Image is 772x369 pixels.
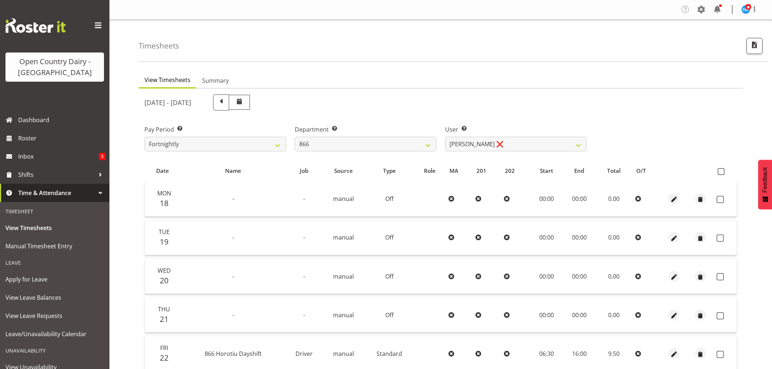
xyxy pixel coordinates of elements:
div: Open Country Dairy - [GEOGRAPHIC_DATA] [13,56,97,78]
div: Unavailability [2,343,108,358]
span: manual [333,272,354,280]
td: 0.00 [595,220,632,255]
td: 00:00 [529,220,563,255]
span: View Timesheets [144,75,190,84]
span: manual [333,233,354,241]
a: Manual Timesheet Entry [2,237,108,255]
a: View Leave Requests [2,307,108,325]
span: - [232,272,234,280]
td: Off [364,220,414,255]
span: - [232,195,234,203]
span: - [303,311,305,319]
span: Roster [18,133,106,144]
img: steve-webb7510.jpg [741,5,750,14]
span: View Timesheets [5,222,104,233]
img: Rosterit website logo [5,18,66,33]
label: Pay Period [144,125,286,134]
span: - [232,233,234,241]
a: View Leave Balances [2,288,108,307]
a: View Timesheets [2,219,108,237]
td: 00:00 [563,298,595,333]
button: Export CSV [746,38,763,54]
span: - [303,195,305,203]
td: 00:00 [529,259,563,294]
td: 00:00 [563,259,595,294]
span: 201 [476,167,486,175]
span: 18 [160,198,169,208]
span: Name [225,167,241,175]
span: MA [449,167,458,175]
span: 866 Horotiu Dayshift [205,350,262,358]
h5: [DATE] - [DATE] [144,98,191,106]
td: Off [364,298,414,333]
span: Inbox [18,151,99,162]
span: End [574,167,584,175]
span: manual [333,311,354,319]
td: 00:00 [529,298,563,333]
span: Role [424,167,436,175]
td: 0.00 [595,259,632,294]
h4: Timesheets [139,42,179,50]
span: Wed [158,267,171,275]
a: Apply for Leave [2,270,108,288]
td: Off [364,259,414,294]
span: Fri [160,344,168,352]
span: View Leave Requests [5,310,104,321]
span: Tue [159,228,170,236]
span: manual [333,195,354,203]
td: 00:00 [563,182,595,217]
td: 00:00 [563,220,595,255]
span: - [303,233,305,241]
span: Dashboard [18,114,106,125]
span: 22 [160,353,169,363]
span: O/T [636,167,646,175]
a: Leave/Unavailability Calendar [2,325,108,343]
span: Leave/Unavailability Calendar [5,329,104,339]
span: Summary [202,76,229,85]
td: Off [364,182,414,217]
span: Job [300,167,308,175]
label: User [445,125,587,134]
span: - [232,311,234,319]
span: Total [607,167,621,175]
span: Thu [158,305,170,313]
span: 21 [160,314,169,324]
span: Source [334,167,353,175]
span: manual [333,350,354,358]
label: Department [295,125,436,134]
span: - [303,272,305,280]
span: Start [540,167,553,175]
span: Manual Timesheet Entry [5,241,104,252]
span: 5 [99,153,106,160]
span: View Leave Balances [5,292,104,303]
span: Time & Attendance [18,187,95,198]
td: 0.00 [595,298,632,333]
div: Timesheet [2,204,108,219]
div: Leave [2,255,108,270]
span: 19 [160,237,169,247]
span: 20 [160,275,169,286]
span: Apply for Leave [5,274,104,285]
span: Driver [296,350,313,358]
button: Feedback - Show survey [758,160,772,209]
span: 202 [505,167,515,175]
span: Date [156,167,169,175]
span: Mon [157,189,171,197]
td: 00:00 [529,182,563,217]
span: Shifts [18,169,95,180]
td: 0.00 [595,182,632,217]
span: Feedback [762,167,768,193]
span: Type [383,167,396,175]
